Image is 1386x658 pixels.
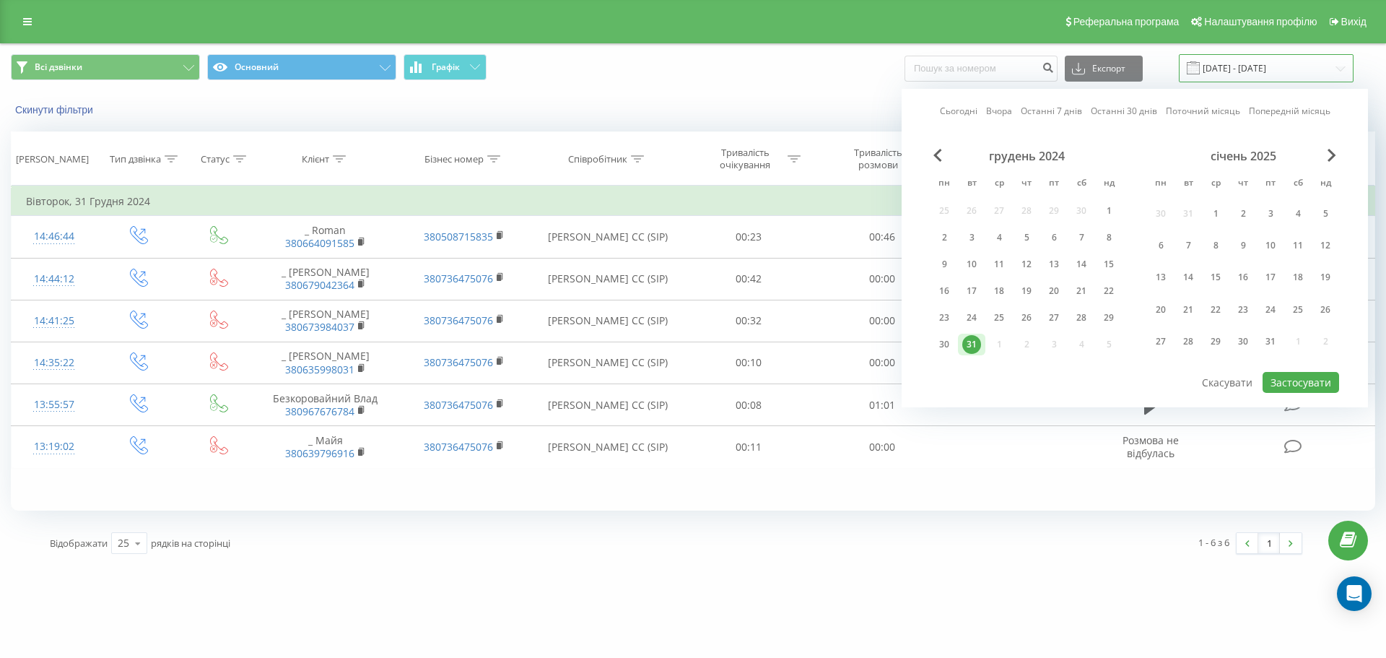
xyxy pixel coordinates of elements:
div: 21 [1072,282,1091,300]
div: Тип дзвінка [110,153,161,165]
div: пт 13 груд 2024 р. [1040,254,1068,275]
div: чт 16 січ 2025 р. [1229,264,1257,291]
div: пн 30 груд 2024 р. [930,334,958,355]
div: вт 21 січ 2025 р. [1174,296,1202,323]
div: 28 [1179,332,1198,351]
td: _ [PERSON_NAME] [256,342,395,384]
td: 00:10 [682,342,815,384]
a: Останні 30 днів [1091,104,1157,118]
div: 11 [990,255,1008,274]
div: чт 2 січ 2025 р. [1229,200,1257,227]
div: чт 23 січ 2025 р. [1229,296,1257,323]
div: пт 6 груд 2024 р. [1040,227,1068,248]
div: 19 [1316,268,1335,287]
abbr: п’ятниця [1260,173,1281,195]
abbr: вівторок [1177,173,1199,195]
div: ср 25 груд 2024 р. [985,307,1013,329]
div: пт 17 січ 2025 р. [1257,264,1284,291]
a: 380736475076 [424,313,493,327]
a: Вчора [986,104,1012,118]
div: сб 11 січ 2025 р. [1284,232,1312,259]
td: [PERSON_NAME] CC (SIP) [533,300,682,342]
div: сб 4 січ 2025 р. [1284,200,1312,227]
div: 14:44:12 [26,265,82,293]
button: Графік [404,54,487,80]
button: Застосувати [1263,372,1339,393]
abbr: понеділок [1150,173,1172,195]
a: Попередній місяць [1249,104,1330,118]
div: 24 [962,308,981,327]
div: 5 [1017,228,1036,247]
div: 7 [1179,236,1198,255]
div: 21 [1179,300,1198,319]
div: 3 [1261,204,1280,223]
abbr: понеділок [933,173,955,195]
span: Відображати [50,537,108,550]
div: 2 [1234,204,1252,223]
span: рядків на сторінці [151,537,230,550]
div: пт 10 січ 2025 р. [1257,232,1284,259]
td: Вівторок, 31 Грудня 2024 [12,187,1375,216]
div: 17 [962,282,981,300]
div: 1 - 6 з 6 [1198,535,1229,550]
div: вт 24 груд 2024 р. [958,307,985,329]
div: вт 3 груд 2024 р. [958,227,985,248]
input: Пошук за номером [905,56,1058,82]
td: _ Майя [256,426,395,468]
div: 12 [1017,255,1036,274]
div: 22 [1206,300,1225,319]
div: пт 20 груд 2024 р. [1040,280,1068,302]
span: Previous Month [933,149,942,162]
td: [PERSON_NAME] CC (SIP) [533,342,682,384]
td: 00:08 [682,384,815,426]
div: 13:55:57 [26,391,82,419]
button: Основний [207,54,396,80]
div: пт 3 січ 2025 р. [1257,200,1284,227]
div: 14:35:22 [26,349,82,377]
span: Реферальна програма [1073,16,1180,27]
div: 31 [962,335,981,354]
div: 13 [1151,268,1170,287]
div: чт 9 січ 2025 р. [1229,232,1257,259]
div: 25 [1289,300,1307,319]
div: грудень 2024 [930,149,1123,163]
div: 9 [935,255,954,274]
button: Скасувати [1194,372,1260,393]
abbr: середа [988,173,1010,195]
td: 00:00 [815,426,948,468]
a: 380639796916 [285,446,354,460]
div: ср 22 січ 2025 р. [1202,296,1229,323]
div: 14:41:25 [26,307,82,335]
div: Клієнт [302,153,329,165]
a: 380967676784 [285,404,354,418]
td: _ Roman [256,216,395,258]
div: 22 [1099,282,1118,300]
div: вт 7 січ 2025 р. [1174,232,1202,259]
div: нд 29 груд 2024 р. [1095,307,1123,329]
td: 00:42 [682,258,815,300]
div: вт 17 груд 2024 р. [958,280,985,302]
div: 29 [1206,332,1225,351]
div: 14:46:44 [26,222,82,251]
div: 18 [1289,268,1307,287]
div: пн 16 груд 2024 р. [930,280,958,302]
a: 380736475076 [424,440,493,454]
div: 15 [1099,255,1118,274]
div: 4 [990,228,1008,247]
div: сб 18 січ 2025 р. [1284,264,1312,291]
div: 1 [1206,204,1225,223]
td: 00:11 [682,426,815,468]
div: 1 [1099,202,1118,220]
div: 23 [935,308,954,327]
div: 20 [1151,300,1170,319]
abbr: субота [1287,173,1309,195]
div: нд 12 січ 2025 р. [1312,232,1339,259]
button: Всі дзвінки [11,54,200,80]
div: вт 14 січ 2025 р. [1174,264,1202,291]
td: [PERSON_NAME] CC (SIP) [533,258,682,300]
div: сб 7 груд 2024 р. [1068,227,1095,248]
div: 8 [1206,236,1225,255]
div: сб 21 груд 2024 р. [1068,280,1095,302]
span: Вихід [1341,16,1367,27]
div: 4 [1289,204,1307,223]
